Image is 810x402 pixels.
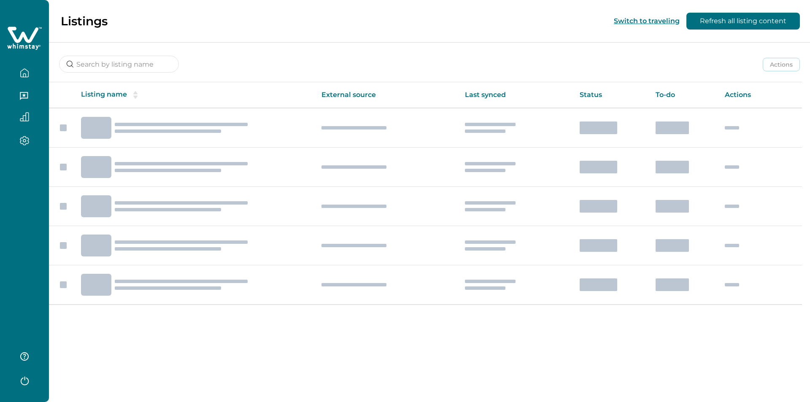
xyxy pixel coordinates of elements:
button: Switch to traveling [614,17,680,25]
button: Refresh all listing content [686,13,800,30]
button: Actions [763,58,800,71]
th: External source [315,82,458,108]
th: Listing name [74,82,315,108]
p: Listings [61,14,108,28]
th: Last synced [458,82,573,108]
button: sorting [127,91,144,99]
th: Status [573,82,648,108]
th: To-do [649,82,718,108]
th: Actions [718,82,802,108]
input: Search by listing name [59,56,179,73]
